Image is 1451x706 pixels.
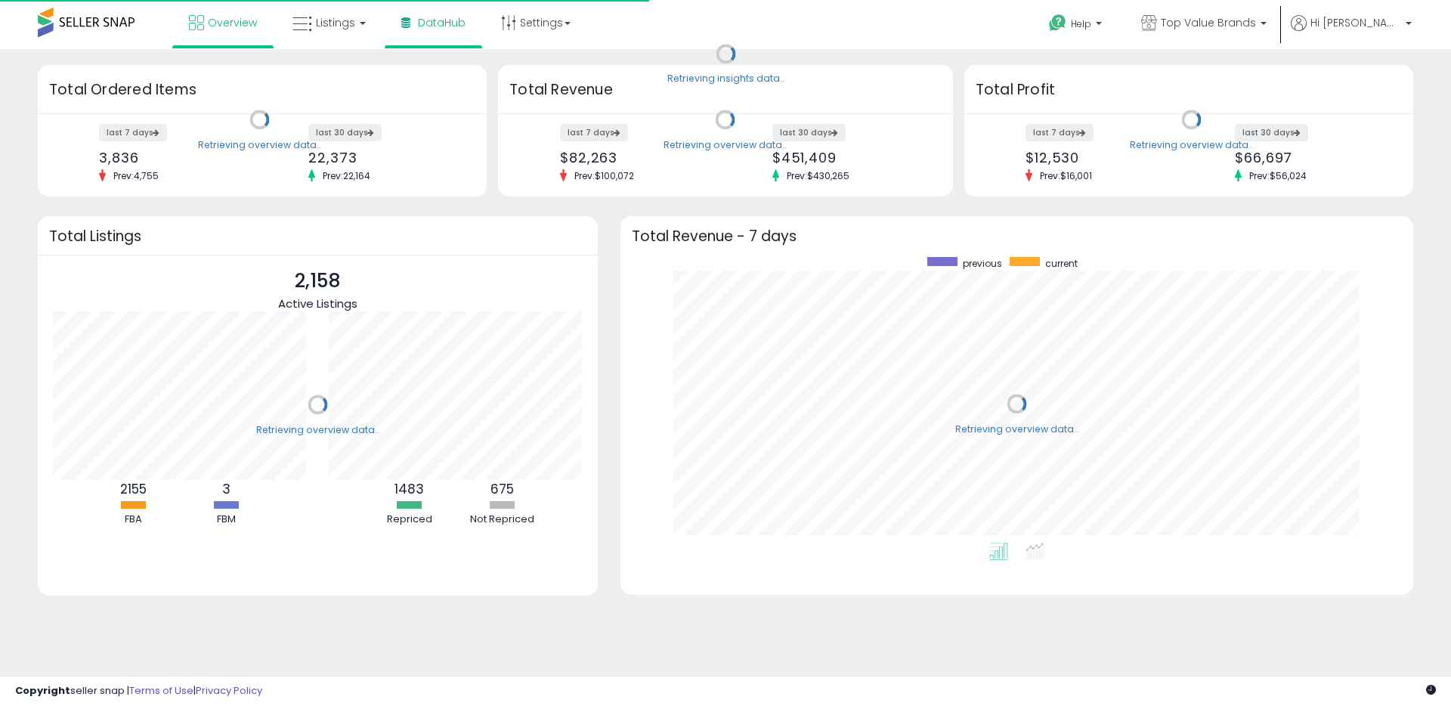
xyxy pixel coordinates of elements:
span: Hi [PERSON_NAME] [1310,15,1401,30]
span: Overview [208,15,257,30]
div: Retrieving overview data.. [955,423,1078,436]
span: DataHub [418,15,466,30]
div: Retrieving overview data.. [1130,138,1253,152]
div: Retrieving overview data.. [256,423,379,437]
span: Listings [316,15,355,30]
a: Help [1037,2,1117,49]
span: Top Value Brands [1161,15,1256,30]
div: Retrieving overview data.. [198,138,321,152]
i: Get Help [1048,14,1067,33]
span: Help [1071,17,1091,30]
div: Retrieving overview data.. [664,138,787,152]
a: Hi [PERSON_NAME] [1291,15,1412,49]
